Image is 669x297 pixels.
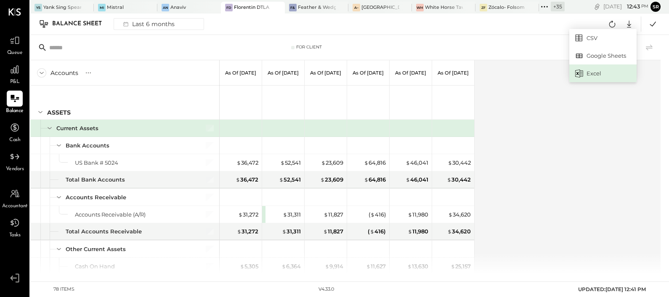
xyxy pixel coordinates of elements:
span: $ [364,159,369,166]
div: v 4.33.0 [319,286,334,293]
div: ( 416 ) [369,211,386,219]
span: P&L [10,78,20,86]
span: $ [407,263,412,270]
div: Last 6 months [118,19,178,29]
span: $ [240,263,244,270]
div: 64,816 [364,176,386,184]
div: 13,630 [407,262,428,270]
a: Balance [0,91,29,115]
p: As of [DATE] [310,70,341,76]
div: 6,364 [281,262,301,270]
span: $ [280,159,285,166]
div: US Bank # 5024 [75,159,118,167]
div: 9,914 [325,262,343,270]
div: Cash On Hand [75,262,115,270]
div: Feather & Wedge [298,4,336,11]
span: $ [448,159,452,166]
div: Accounts [50,69,78,77]
span: $ [447,228,452,235]
div: Bank Accounts [66,142,109,150]
div: 11,827 [324,211,343,219]
div: 34,620 [448,211,471,219]
div: 31,311 [283,211,301,219]
span: 12 : 43 [623,3,640,11]
span: $ [281,263,286,270]
span: $ [448,211,453,218]
div: 5,305 [240,262,258,270]
span: Cash [9,136,20,144]
div: 23,609 [321,159,343,167]
div: 34,620 [447,227,471,235]
span: $ [238,211,243,218]
span: $ [279,176,284,183]
div: An [162,4,169,11]
p: As of [DATE] [438,70,469,76]
span: Balance [6,107,24,115]
div: 31,311 [282,227,301,235]
div: WH [416,4,424,11]
span: $ [283,211,287,218]
span: Queue [7,49,23,57]
div: 46,041 [406,176,428,184]
div: 36,472 [236,176,258,184]
button: Last 6 months [114,18,204,30]
div: 11,627 [366,262,386,270]
a: Accountant [0,186,29,210]
div: F& [289,4,297,11]
div: YS [35,4,42,11]
div: FD [225,4,233,11]
span: $ [447,176,451,183]
div: ZF [480,4,487,11]
div: 31,272 [237,227,258,235]
div: Excel [569,64,637,82]
span: $ [364,176,369,183]
div: Current Assets [56,124,98,132]
div: 64,816 [364,159,386,167]
span: $ [370,228,374,235]
div: 46,041 [406,159,428,167]
span: $ [408,211,412,218]
div: Other Current Assets [66,245,126,253]
div: For Client [296,44,322,50]
span: UPDATED: [DATE] 12:41 PM [578,286,646,292]
span: $ [236,176,240,183]
span: $ [406,159,410,166]
span: Vendors [6,166,24,173]
span: $ [451,263,455,270]
div: 78 items [53,286,74,293]
div: Anaviv [170,4,186,11]
div: Florentin DTLA [234,4,269,11]
a: P&L [0,62,29,86]
div: [GEOGRAPHIC_DATA] – [GEOGRAPHIC_DATA] [361,4,399,11]
div: 52,541 [279,176,301,184]
div: 30,442 [447,176,471,184]
a: Vendors [0,149,29,173]
span: $ [366,263,371,270]
span: $ [325,263,329,270]
span: $ [324,211,328,218]
div: Accounts Receivable [66,193,126,201]
a: Cash [0,120,29,144]
p: As of [DATE] [353,70,384,76]
div: ( 416 ) [368,227,386,235]
a: Queue [0,32,29,57]
div: 52,541 [280,159,301,167]
div: Balance Sheet [52,17,110,31]
div: [DATE] [603,3,648,11]
div: 31,272 [238,211,258,219]
div: Mistral [107,4,124,11]
div: ASSETS [47,108,71,117]
div: A– [353,4,360,11]
div: Zócalo- Folsom [488,4,525,11]
span: pm [641,3,648,9]
span: $ [320,176,325,183]
span: $ [236,159,241,166]
div: 30,442 [448,159,471,167]
div: copy link [593,2,601,11]
span: $ [282,228,287,235]
div: 36,472 [236,159,258,167]
div: 11,827 [323,227,343,235]
div: White Horse Tavern [425,4,463,11]
span: $ [321,159,326,166]
span: $ [370,211,375,218]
